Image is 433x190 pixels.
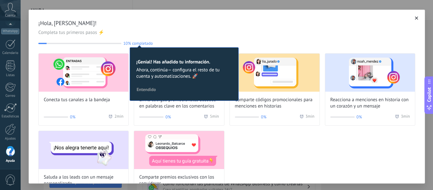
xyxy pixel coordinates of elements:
[44,174,123,187] span: Saluda a los leads con un mensaje personalizado
[137,87,156,92] span: Entendido
[165,114,171,120] span: 0%
[5,14,16,18] span: Cuenta
[1,137,20,141] div: Ajustes
[134,85,159,94] button: Entendido
[38,19,415,27] span: ¡Hola, [PERSON_NAME]!
[70,114,75,120] span: 0%
[139,97,219,109] span: Envía códigos promocionales basados en palabras clave en los comentarios
[114,114,123,120] span: 2 min
[330,97,410,109] span: Reacciona a menciones en historia con un corazón y un mensaje
[1,28,19,34] div: WhatsApp
[123,41,153,46] span: 10% completado
[139,174,219,187] span: Comparte premios exclusivos con los seguidores
[261,114,266,120] span: 0%
[38,29,415,36] span: Completa tus primeros pasos ⚡
[401,114,410,120] span: 3 min
[39,54,128,92] img: Connect your channels to the inbox
[136,59,232,65] h2: ¡Genial! Has añadido tu información.
[235,97,314,109] span: Comparte códigos promocionales para menciones en historias
[134,131,224,169] img: Share exclusive rewards with followers
[325,54,415,92] img: React to story mentions with a heart and personalized message
[39,131,128,169] img: Greet leads with a custom message (Wizard onboarding modal)
[357,114,362,120] span: 0%
[1,115,20,119] div: Estadísticas
[426,87,432,102] span: Copilot
[44,97,110,103] span: Conecta tus canales a la bandeja
[210,114,219,120] span: 5 min
[136,67,232,80] span: Ahora, continúa— configura el resto de tu cuenta y automatizaciones. 🚀
[1,159,20,163] div: Ayuda
[1,94,20,98] div: Correo
[306,114,314,120] span: 3 min
[230,54,320,92] img: Share promo codes for story mentions
[1,51,20,55] div: Calendario
[1,73,20,77] div: Listas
